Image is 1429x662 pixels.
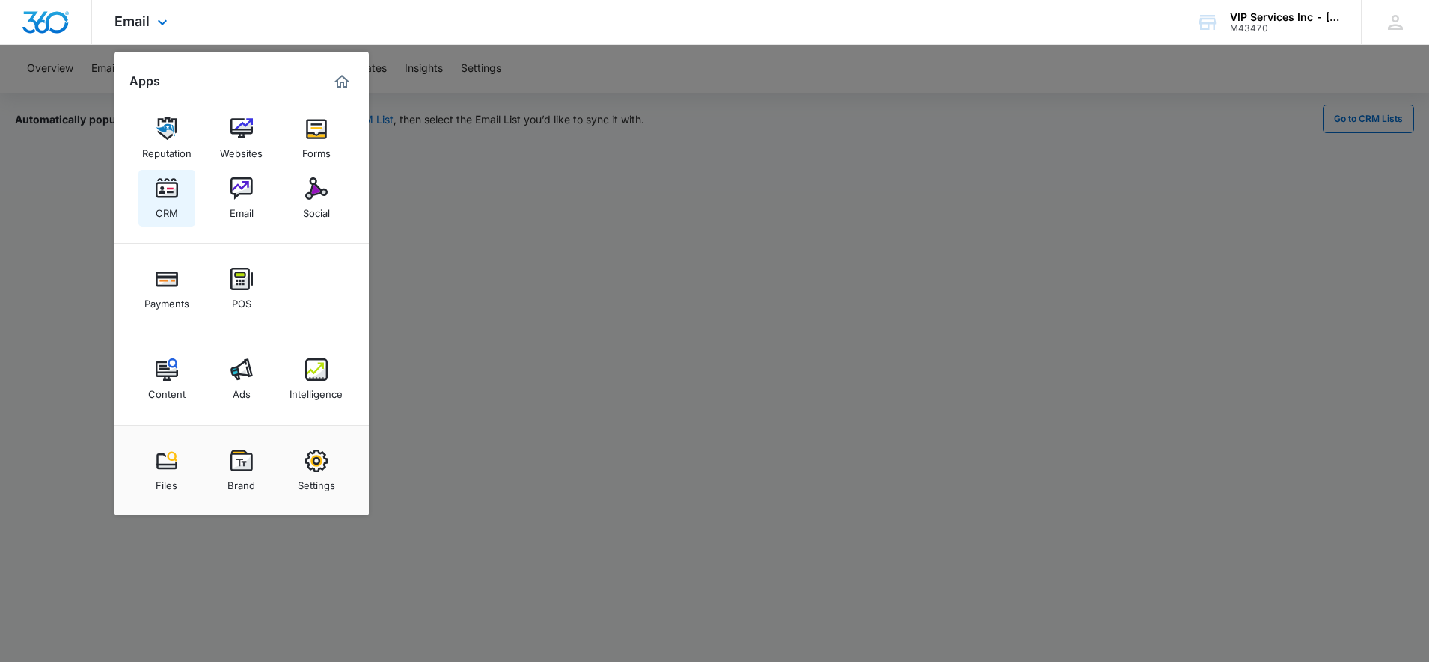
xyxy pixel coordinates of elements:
a: Settings [288,442,345,499]
div: CRM [156,200,178,219]
a: Reputation [138,110,195,167]
a: Marketing 360® Dashboard [330,70,354,94]
a: Payments [138,260,195,317]
div: Payments [144,290,189,310]
a: POS [213,260,270,317]
a: Social [288,170,345,227]
div: Ads [233,381,251,400]
span: Email [114,13,150,29]
div: Brand [227,472,255,491]
a: Brand [213,442,270,499]
a: Email [213,170,270,227]
a: Content [138,351,195,408]
div: Email [230,200,254,219]
div: Intelligence [290,381,343,400]
div: account id [1230,23,1339,34]
div: Reputation [142,140,192,159]
a: Files [138,442,195,499]
div: Forms [302,140,331,159]
a: Ads [213,351,270,408]
div: POS [232,290,251,310]
div: Websites [220,140,263,159]
a: Websites [213,110,270,167]
a: Intelligence [288,351,345,408]
a: Forms [288,110,345,167]
h2: Apps [129,74,160,88]
div: Social [303,200,330,219]
div: Files [156,472,177,491]
a: CRM [138,170,195,227]
div: account name [1230,11,1339,23]
div: Settings [298,472,335,491]
div: Content [148,381,186,400]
